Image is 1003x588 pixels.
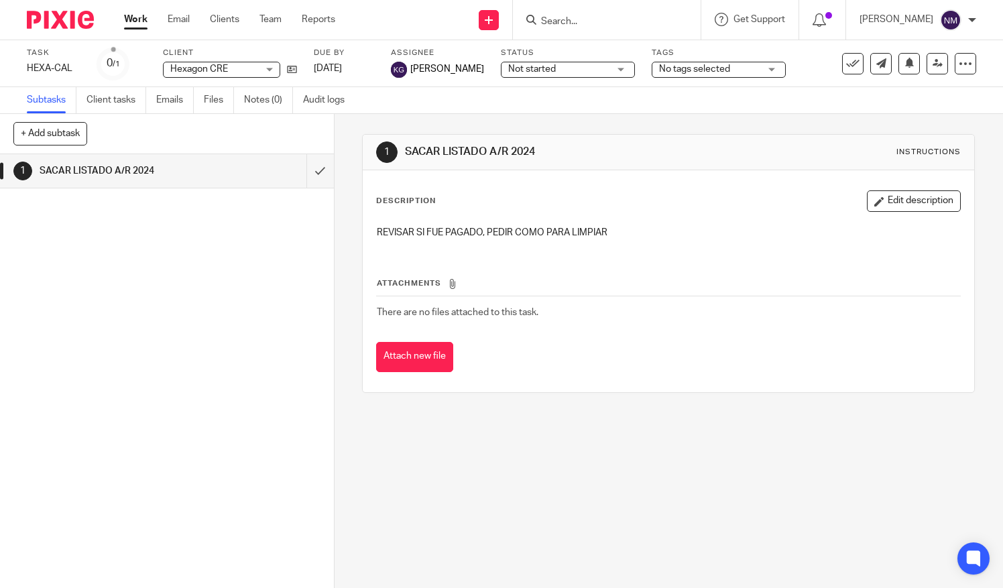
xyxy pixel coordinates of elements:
label: Tags [652,48,786,58]
span: Attachments [377,280,441,287]
label: Status [501,48,635,58]
a: Audit logs [303,87,355,113]
span: Get Support [733,15,785,24]
a: Clients [210,13,239,26]
input: Search [540,16,660,28]
a: Client tasks [86,87,146,113]
label: Task [27,48,80,58]
img: svg%3E [391,62,407,78]
button: Edit description [867,190,961,212]
p: REVISAR SI FUE PAGADO, PEDIR COMO PARA LIMPIAR [377,226,960,239]
div: 0 [107,56,120,71]
span: Hexagon CRE [170,64,228,74]
h1: SACAR LISTADO A/R 2024 [405,145,697,159]
a: Reports [302,13,335,26]
label: Due by [314,48,374,58]
h1: SACAR LISTADO A/R 2024 [40,161,209,181]
div: Instructions [896,147,961,158]
div: 1 [13,162,32,180]
span: [PERSON_NAME] [410,62,484,76]
a: Work [124,13,147,26]
img: svg%3E [940,9,961,31]
a: Files [204,87,234,113]
span: There are no files attached to this task. [377,308,538,317]
label: Assignee [391,48,484,58]
span: No tags selected [659,64,730,74]
label: Client [163,48,297,58]
span: Not started [508,64,556,74]
div: HEXA-CAL [27,62,80,75]
p: [PERSON_NAME] [860,13,933,26]
a: Emails [156,87,194,113]
a: Email [168,13,190,26]
img: Pixie [27,11,94,29]
button: Attach new file [376,342,453,372]
a: Subtasks [27,87,76,113]
small: /1 [113,60,120,68]
button: + Add subtask [13,122,87,145]
a: Notes (0) [244,87,293,113]
a: Team [259,13,282,26]
span: [DATE] [314,64,342,73]
p: Description [376,196,436,207]
div: 1 [376,141,398,163]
